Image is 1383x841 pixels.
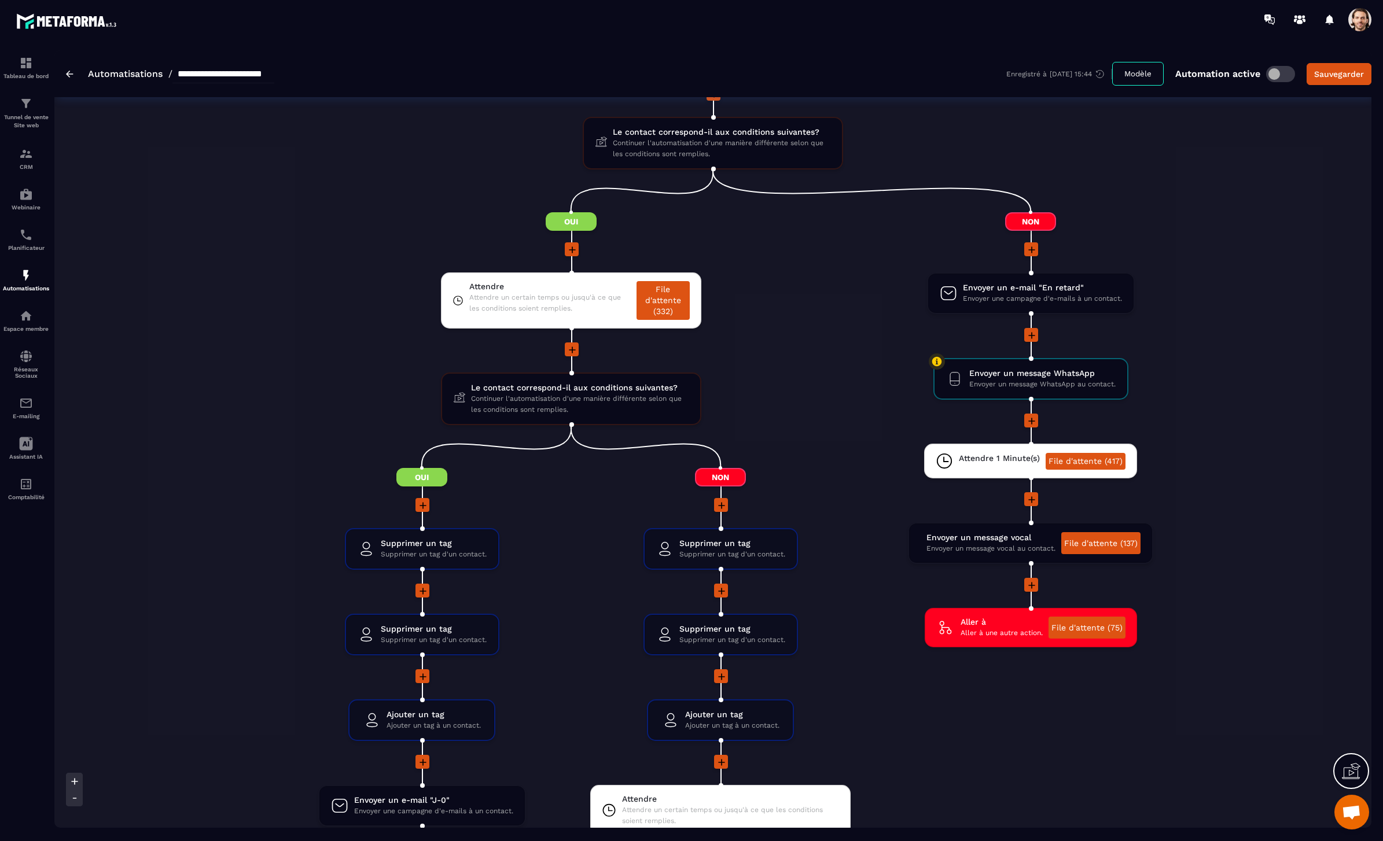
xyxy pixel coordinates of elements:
[961,628,1043,639] span: Aller à une autre action.
[471,382,689,393] span: Le contact correspond-il aux conditions suivantes?
[3,326,49,332] p: Espace membre
[381,635,487,645] span: Supprimer un tag d'un contact.
[381,549,487,560] span: Supprimer un tag d'un contact.
[387,720,481,731] span: Ajouter un tag à un contact.
[3,366,49,379] p: Réseaux Sociaux
[1046,453,1125,470] a: File d'attente (417)
[19,187,33,201] img: automations
[1005,212,1056,231] span: Non
[3,300,49,341] a: automationsautomationsEspace membre
[19,349,33,363] img: social-network
[16,10,120,32] img: logo
[19,228,33,242] img: scheduler
[1049,617,1125,639] a: File d'attente (75)
[622,794,839,805] span: Attendre
[1061,532,1141,554] a: File d'attente (137)
[3,453,49,460] p: Assistant IA
[546,212,597,231] span: Oui
[3,73,49,79] p: Tableau de bord
[354,795,513,806] span: Envoyer un e-mail "J-0"
[926,532,1055,543] span: Envoyer un message vocal
[3,138,49,179] a: formationformationCRM
[3,469,49,509] a: accountantaccountantComptabilité
[679,549,785,560] span: Supprimer un tag d'un contact.
[613,127,830,138] span: Le contact correspond-il aux conditions suivantes?
[88,68,163,79] a: Automatisations
[1334,795,1369,829] div: Open chat
[387,709,481,720] span: Ajouter un tag
[963,293,1122,304] span: Envoyer une campagne d'e-mails à un contact.
[3,88,49,138] a: formationformationTunnel de vente Site web
[1050,70,1092,78] p: [DATE] 15:44
[679,624,785,635] span: Supprimer un tag
[1175,68,1260,79] p: Automation active
[679,635,785,645] span: Supprimer un tag d'un contact.
[3,413,49,419] p: E-mailing
[1006,69,1112,79] div: Enregistré à
[396,468,447,486] span: Oui
[19,396,33,410] img: email
[613,138,830,160] span: Continuer l'automatisation d'une manière différente selon que les conditions sont remplies.
[961,617,1043,628] span: Aller à
[471,393,689,415] span: Continuer l'automatisation d'une manière différente selon que les conditions sont remplies.
[969,368,1116,379] span: Envoyer un message WhatsApp
[3,164,49,170] p: CRM
[3,47,49,88] a: formationformationTableau de bord
[679,538,785,549] span: Supprimer un tag
[3,428,49,469] a: Assistant IA
[969,379,1116,390] span: Envoyer un message WhatsApp au contact.
[381,538,487,549] span: Supprimer un tag
[685,709,779,720] span: Ajouter un tag
[354,806,513,817] span: Envoyer une campagne d'e-mails à un contact.
[1307,63,1371,85] button: Sauvegarder
[3,285,49,292] p: Automatisations
[685,720,779,731] span: Ajouter un tag à un contact.
[19,56,33,70] img: formation
[963,282,1122,293] span: Envoyer un e-mail "En retard"
[19,309,33,323] img: automations
[381,624,487,635] span: Supprimer un tag
[695,468,746,486] span: Non
[168,68,172,79] span: /
[19,477,33,491] img: accountant
[926,543,1055,554] span: Envoyer un message vocal au contact.
[19,147,33,161] img: formation
[1314,68,1364,80] div: Sauvegarder
[3,260,49,300] a: automationsautomationsAutomatisations
[19,268,33,282] img: automations
[622,805,839,827] span: Attendre un certain temps ou jusqu'à ce que les conditions soient remplies.
[469,292,630,314] span: Attendre un certain temps ou jusqu'à ce que les conditions soient remplies.
[3,388,49,428] a: emailemailE-mailing
[3,113,49,130] p: Tunnel de vente Site web
[66,71,73,78] img: arrow
[3,494,49,500] p: Comptabilité
[1112,62,1164,86] button: Modèle
[19,97,33,110] img: formation
[3,204,49,211] p: Webinaire
[3,245,49,251] p: Planificateur
[959,453,1040,464] span: Attendre 1 Minute(s)
[3,219,49,260] a: schedulerschedulerPlanificateur
[3,179,49,219] a: automationsautomationsWebinaire
[637,281,690,320] a: File d'attente (332)
[469,281,630,292] span: Attendre
[3,341,49,388] a: social-networksocial-networkRéseaux Sociaux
